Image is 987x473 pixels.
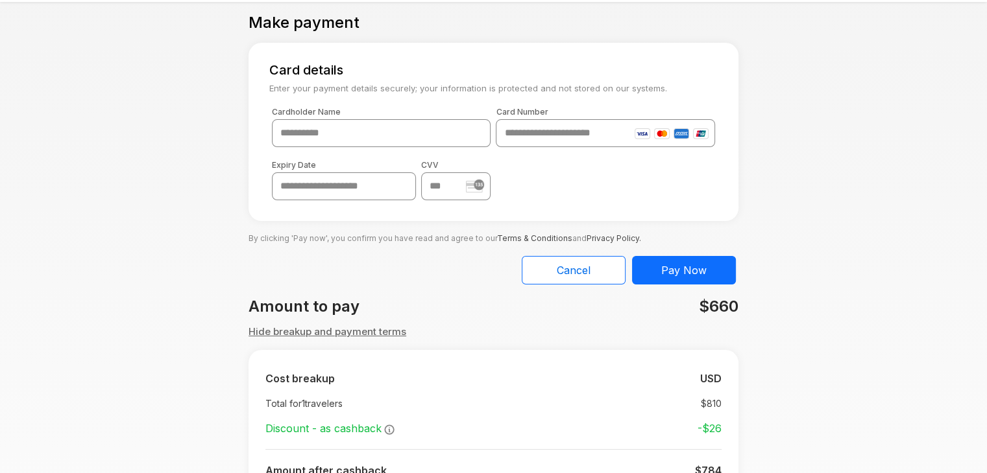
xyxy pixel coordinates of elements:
img: card-icons [635,128,709,139]
td: : [480,415,486,441]
label: CVV [421,160,491,170]
td: : [480,391,486,415]
b: Cost breakup [265,372,335,385]
label: Expiry Date [272,160,416,170]
span: Discount - as cashback [265,422,384,435]
h5: Card details [262,62,725,78]
label: Cardholder Name [272,107,491,117]
div: $660 [493,295,746,318]
label: Card Number [496,107,714,117]
a: Terms & Conditions [497,233,572,243]
button: Pay Now [632,256,736,284]
td: : [480,365,486,391]
td: Total for 1 travelers [265,391,480,415]
a: Privacy Policy. [587,233,641,243]
small: Enter your payment details securely; your information is protected and not stored on our systems. [262,83,725,95]
strong: -$ 26 [698,422,722,435]
b: USD [700,372,722,385]
button: Cancel [522,256,626,284]
div: Amount to pay [241,295,493,318]
td: $ 810 [631,394,722,413]
h4: Make payment [249,14,359,32]
p: By clicking 'Pay now', you confirm you have read and agree to our and [249,221,738,246]
button: Hide breakup and payment terms [249,325,406,340]
img: stripe [466,179,484,192]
